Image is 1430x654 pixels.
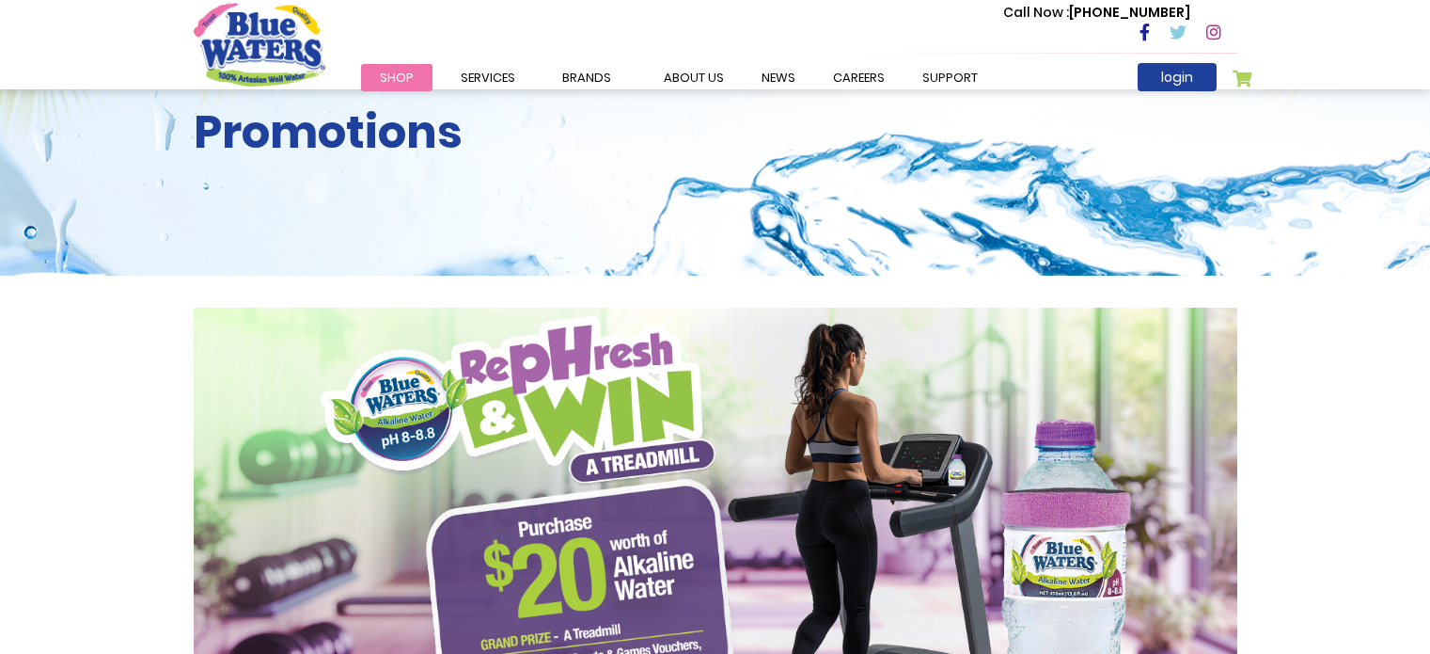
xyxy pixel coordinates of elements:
a: careers [814,64,904,91]
a: News [743,64,814,91]
span: Brands [562,69,611,87]
span: Call Now : [1003,3,1069,22]
p: [PHONE_NUMBER] [1003,3,1190,23]
a: store logo [194,3,325,86]
span: Services [461,69,515,87]
a: support [904,64,997,91]
span: Shop [380,69,414,87]
a: about us [645,64,743,91]
a: login [1138,63,1217,91]
h2: Promotions [194,105,1237,160]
